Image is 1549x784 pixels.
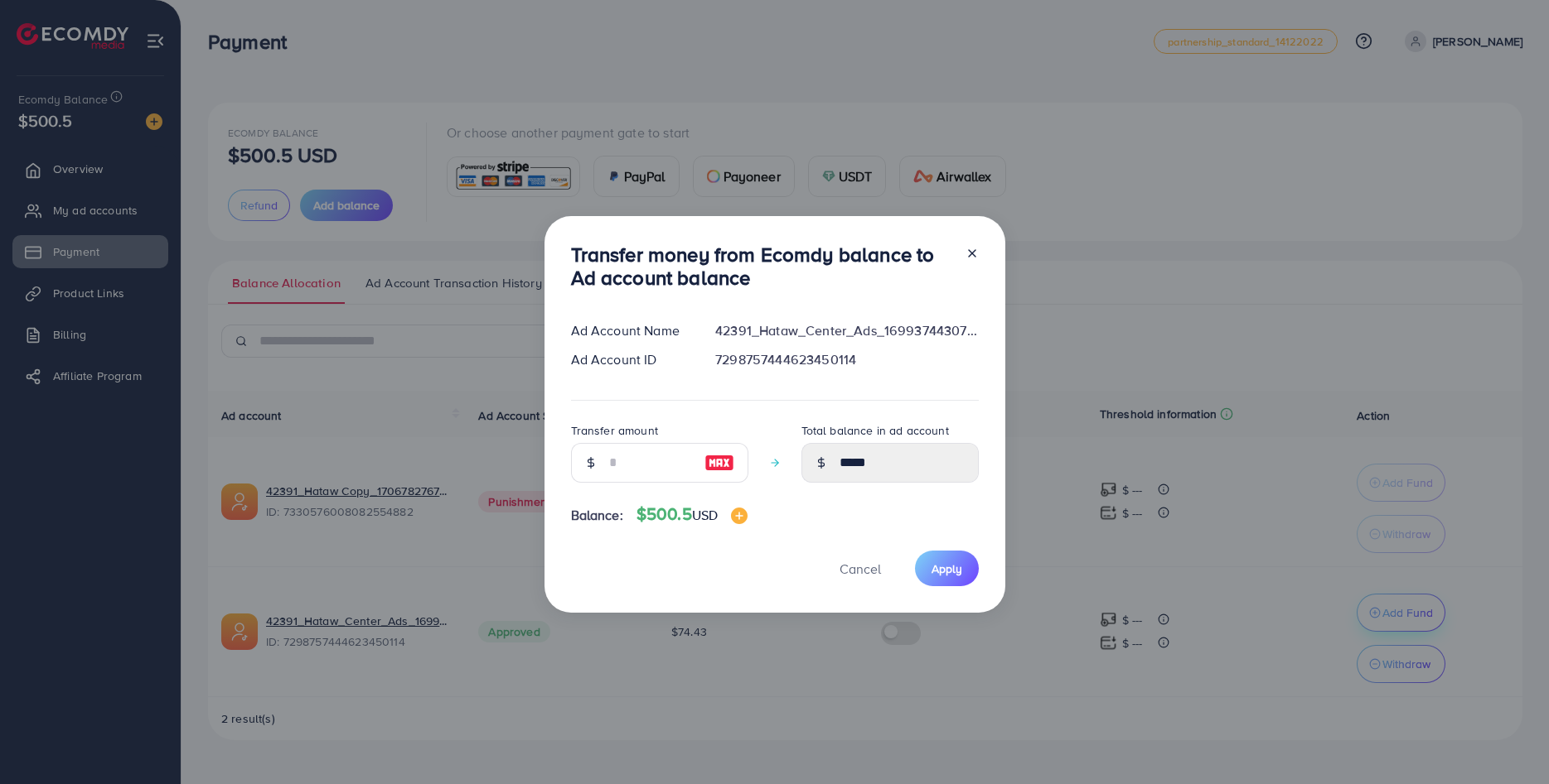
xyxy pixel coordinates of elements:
iframe: Chat [1479,709,1537,772]
label: Total balance in ad account [801,422,949,439]
span: Balance: [571,506,623,525]
button: Cancel [819,551,902,586]
div: 42391_Hataw_Center_Ads_1699374430760 [702,321,991,340]
span: USD [692,506,718,524]
div: Ad Account ID [558,350,703,369]
img: image [731,507,748,524]
h4: $500.5 [637,504,748,525]
h3: Transfer money from Ecomdy balance to Ad account balance [571,243,952,291]
div: 7298757444623450114 [702,350,991,369]
label: Transfer amount [571,422,658,439]
div: Ad Account Name [558,321,703,340]
span: Cancel [840,560,881,578]
img: image [704,453,734,473]
span: Apply [932,560,962,577]
button: Apply [915,551,979,586]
